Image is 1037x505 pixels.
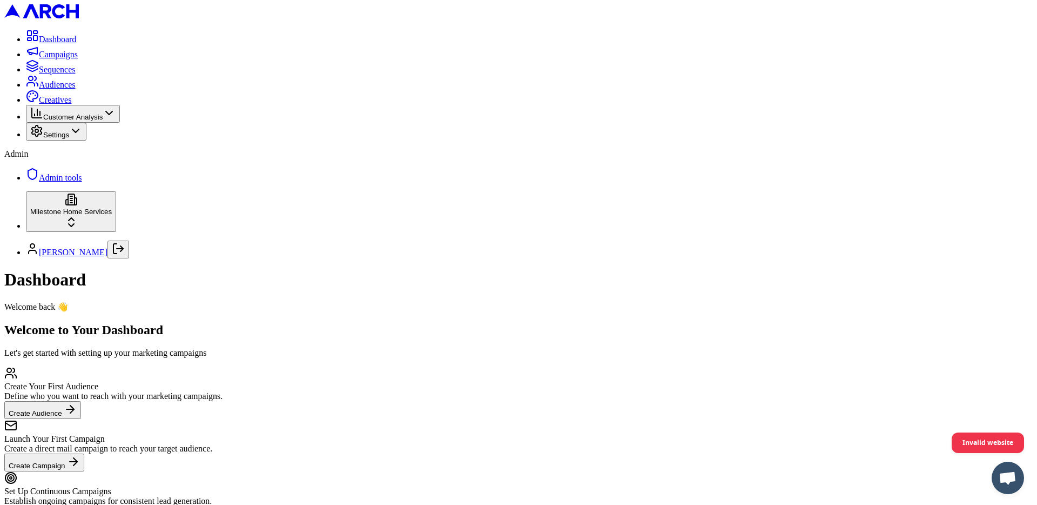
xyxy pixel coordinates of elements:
[39,50,78,59] span: Campaigns
[4,302,1033,312] div: Welcome back 👋
[30,208,112,216] span: Milestone Home Services
[4,487,1033,496] div: Set Up Continuous Campaigns
[4,149,1033,159] div: Admin
[26,123,86,141] button: Settings
[26,50,78,59] a: Campaigns
[26,35,76,44] a: Dashboard
[4,401,81,419] button: Create Audience
[43,131,69,139] span: Settings
[4,444,1033,454] div: Create a direct mail campaign to reach your target audience.
[26,95,71,104] a: Creatives
[39,35,76,44] span: Dashboard
[39,80,76,89] span: Audiences
[4,454,84,471] button: Create Campaign
[4,391,1033,401] div: Define who you want to reach with your marketing campaigns.
[26,65,76,74] a: Sequences
[39,65,76,74] span: Sequences
[43,113,103,121] span: Customer Analysis
[4,348,1033,358] p: Let's get started with setting up your marketing campaigns
[4,434,1033,444] div: Launch Your First Campaign
[107,241,129,258] button: Log out
[39,173,82,182] span: Admin tools
[39,248,107,257] a: [PERSON_NAME]
[4,382,1033,391] div: Create Your First Audience
[992,462,1024,494] div: Open chat
[4,270,1033,290] h1: Dashboard
[4,323,1033,337] h2: Welcome to Your Dashboard
[39,95,71,104] span: Creatives
[26,105,120,123] button: Customer Analysis
[962,433,1013,452] span: Invalid website
[26,191,116,232] button: Milestone Home Services
[26,173,82,182] a: Admin tools
[26,80,76,89] a: Audiences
